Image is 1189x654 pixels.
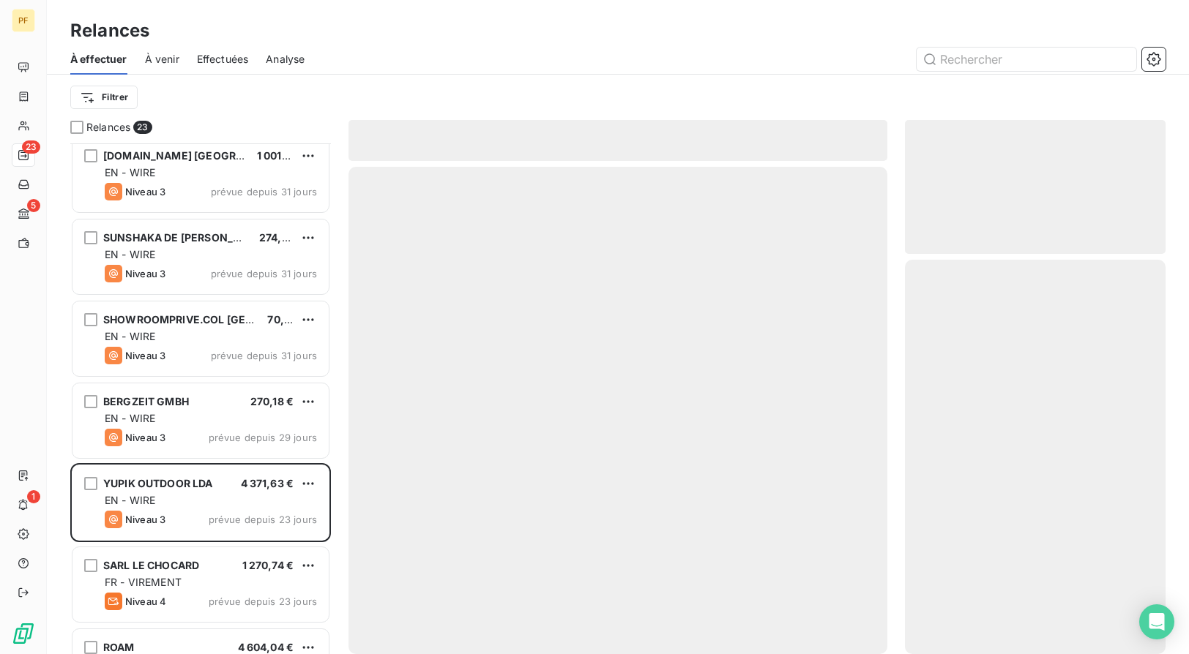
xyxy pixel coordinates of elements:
span: SHOWROOMPRIVE.COL [GEOGRAPHIC_DATA] [103,313,335,326]
span: Niveau 3 [125,186,165,198]
img: Logo LeanPay [12,622,35,645]
span: Niveau 3 [125,514,165,525]
span: [DOMAIN_NAME] [GEOGRAPHIC_DATA] [103,149,303,162]
span: 1 270,74 € [242,559,294,571]
span: 70,00 € [267,313,307,326]
span: prévue depuis 29 jours [209,432,317,443]
span: SUNSHAKA DE [PERSON_NAME] LDA [103,231,291,244]
span: Niveau 3 [125,350,165,361]
span: prévue depuis 23 jours [209,514,317,525]
div: Open Intercom Messenger [1139,604,1174,639]
span: EN - WIRE [105,330,155,342]
span: 4 604,04 € [238,641,294,653]
span: prévue depuis 31 jours [211,186,317,198]
span: 5 [27,199,40,212]
span: Niveau 3 [125,432,165,443]
span: EN - WIRE [105,494,155,506]
span: 1 [27,490,40,503]
span: Effectuées [197,52,249,67]
span: Niveau 3 [125,268,165,279]
span: YUPIK OUTDOOR LDA [103,477,213,489]
span: prévue depuis 23 jours [209,595,317,607]
span: 23 [22,140,40,154]
span: À effectuer [70,52,127,67]
span: 1 001,22 € [257,149,309,162]
h3: Relances [70,18,149,44]
span: 23 [133,121,152,134]
span: 274,78 € [259,231,304,244]
span: prévue depuis 31 jours [211,350,317,361]
span: Niveau 4 [125,595,166,607]
span: EN - WIRE [105,166,155,178]
span: ROAM [103,641,135,653]
span: SARL LE CHOCARD [103,559,199,571]
span: EN - WIRE [105,248,155,260]
div: grid [70,143,331,654]
span: Analyse [266,52,305,67]
span: À venir [145,52,179,67]
input: Rechercher [917,48,1136,71]
span: Relances [86,120,130,135]
span: BERGZEIT GMBH [103,395,189,407]
button: Filtrer [70,86,138,109]
span: prévue depuis 31 jours [211,268,317,279]
span: 4 371,63 € [241,477,294,489]
span: FR - VIREMENT [105,576,182,588]
span: 270,18 € [250,395,294,407]
div: PF [12,9,35,32]
span: EN - WIRE [105,412,155,424]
